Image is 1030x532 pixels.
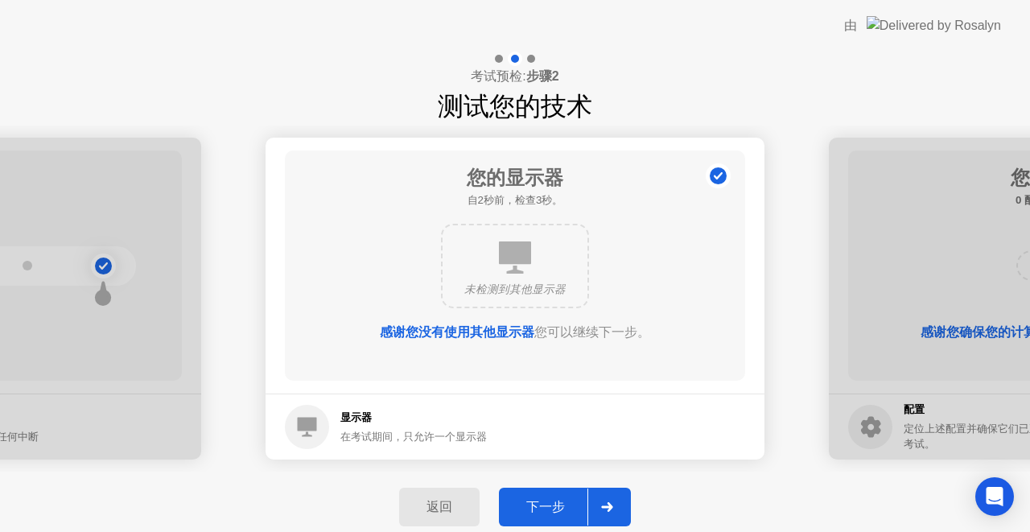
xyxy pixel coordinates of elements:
[399,488,480,526] button: 返回
[975,477,1014,516] div: Open Intercom Messenger
[455,282,575,298] div: 未检测到其他显示器
[467,163,563,192] h1: 您的显示器
[467,192,563,208] h5: 自2秒前，检查3秒。
[380,325,534,339] b: 感谢您没有使用其他显示器
[340,429,487,444] div: 在考试期间，只允许一个显示器
[340,410,487,426] h5: 显示器
[331,323,699,342] div: 您可以继续下一步。
[526,69,559,83] b: 步骤2
[867,16,1001,35] img: Delivered by Rosalyn
[504,499,587,516] div: 下一步
[844,16,857,35] div: 由
[499,488,631,526] button: 下一步
[404,499,475,516] div: 返回
[438,87,592,126] h1: 测试您的技术
[471,67,558,86] h4: 考试预检:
